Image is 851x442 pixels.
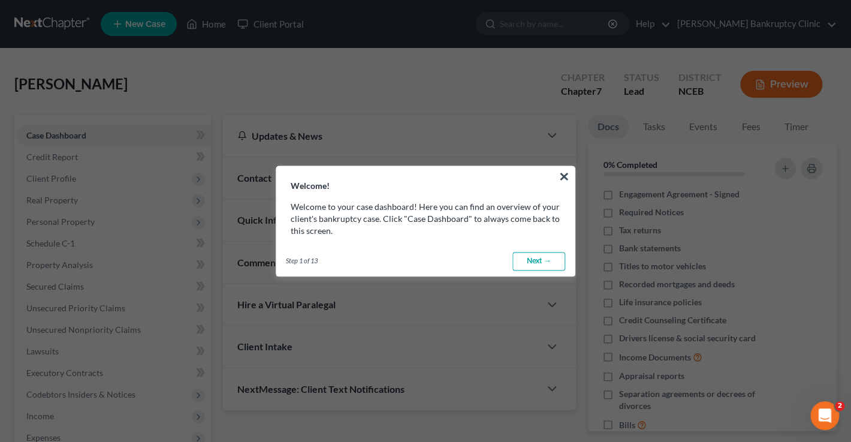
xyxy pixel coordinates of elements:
[276,166,575,191] h3: Welcome!
[286,256,318,266] span: Step 1 of 13
[835,401,844,411] span: 2
[291,201,560,237] p: Welcome to your case dashboard! Here you can find an overview of your client's bankruptcy case. C...
[559,167,570,186] button: ×
[512,252,565,271] a: Next →
[810,401,839,430] iframe: Intercom live chat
